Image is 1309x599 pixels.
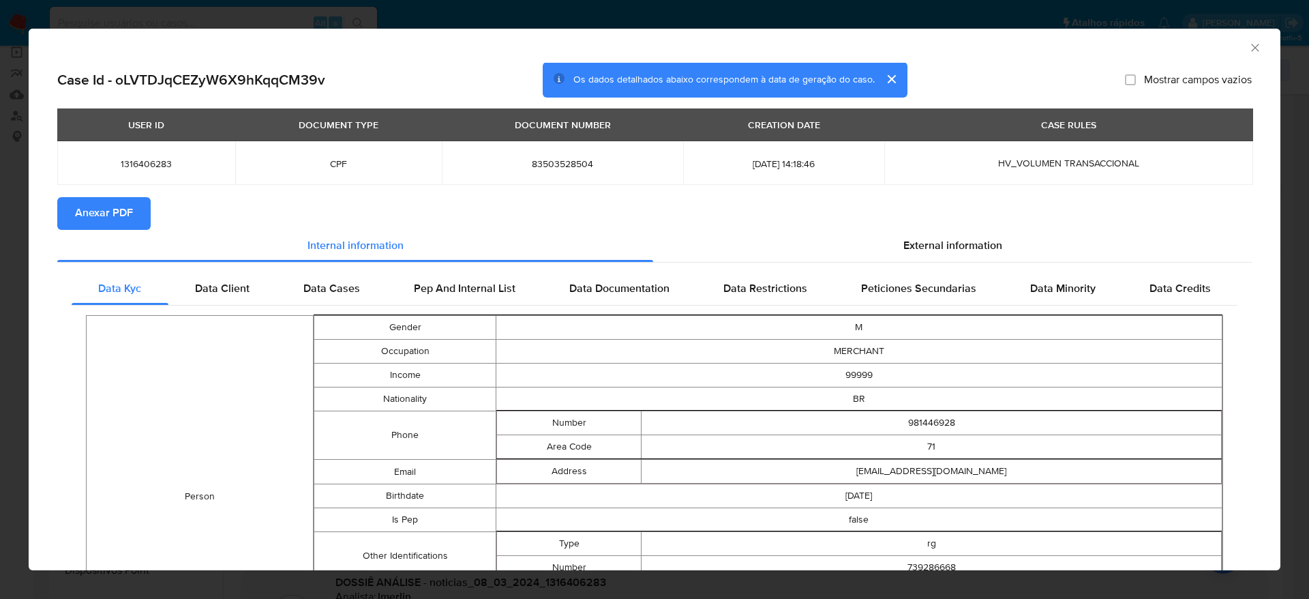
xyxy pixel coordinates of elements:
[569,281,669,297] span: Data Documentation
[642,411,1222,435] td: 981446928
[57,230,1252,263] div: Detailed info
[252,158,425,170] span: CPF
[496,508,1222,532] td: false
[458,158,667,170] span: 83503528504
[1033,113,1104,136] div: CASE RULES
[1149,281,1211,297] span: Data Credits
[98,281,141,297] span: Data Kyc
[642,435,1222,459] td: 71
[120,113,172,136] div: USER ID
[314,316,496,340] td: Gender
[314,340,496,364] td: Occupation
[414,281,515,297] span: Pep And Internal List
[314,532,496,581] td: Other Identifications
[699,158,868,170] span: [DATE] 14:18:46
[496,316,1222,340] td: M
[290,113,387,136] div: DOCUMENT TYPE
[496,556,642,580] td: Number
[573,73,875,87] span: Os dados detalhados abaixo correspondem à data de geração do caso.
[496,411,642,435] td: Number
[496,388,1222,411] td: BR
[72,273,1237,306] div: Detailed internal info
[29,29,1280,570] div: closure-recommendation-modal
[496,532,642,556] td: Type
[998,156,1139,170] span: HV_VOLUMEN TRANSACCIONAL
[314,364,496,388] td: Income
[1125,74,1136,85] input: Mostrar campos vazios
[314,388,496,411] td: Nationality
[1248,41,1261,53] button: Fechar a janela
[740,113,828,136] div: CREATION DATE
[496,340,1222,364] td: MERCHANT
[642,556,1222,580] td: 739286668
[57,71,325,89] h2: Case Id - oLVTDJqCEZyW6X9hKqqCM39v
[195,281,250,297] span: Data Client
[642,460,1222,484] td: [EMAIL_ADDRESS][DOMAIN_NAME]
[75,199,133,229] span: Anexar PDF
[875,63,907,96] button: cerrar
[314,484,496,508] td: Birthdate
[314,411,496,460] td: Phone
[1144,73,1252,87] span: Mostrar campos vazios
[507,113,619,136] div: DOCUMENT NUMBER
[307,238,404,254] span: Internal information
[496,364,1222,388] td: 99999
[861,281,976,297] span: Peticiones Secundarias
[496,435,642,459] td: Area Code
[903,238,1002,254] span: External information
[1030,281,1096,297] span: Data Minority
[723,281,807,297] span: Data Restrictions
[74,158,219,170] span: 1316406283
[496,460,642,484] td: Address
[314,460,496,484] td: Email
[57,197,151,230] button: Anexar PDF
[496,484,1222,508] td: [DATE]
[314,508,496,532] td: Is Pep
[642,532,1222,556] td: rg
[303,281,360,297] span: Data Cases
